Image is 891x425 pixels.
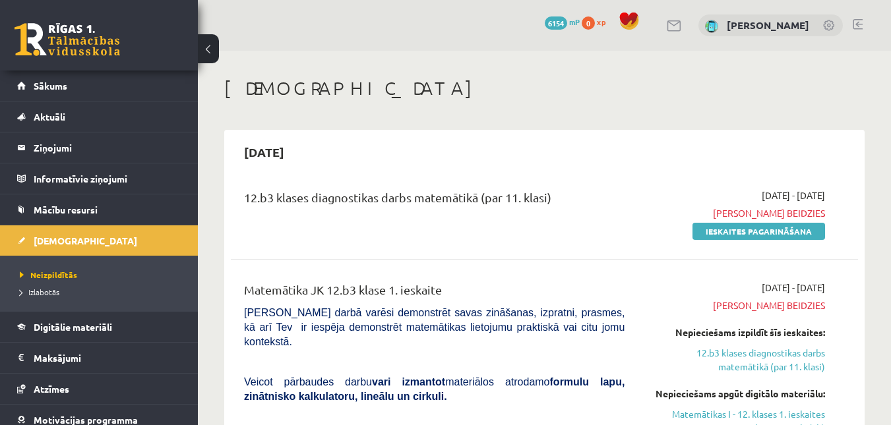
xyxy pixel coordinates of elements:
[244,376,625,402] b: formulu lapu, zinātnisko kalkulatoru, lineālu un cirkuli.
[644,387,825,401] div: Nepieciešams apgūt digitālo materiālu:
[244,376,625,402] span: Veicot pārbaudes darbu materiālos atrodamo
[34,80,67,92] span: Sākums
[17,312,181,342] a: Digitālie materiāli
[244,188,625,213] div: 12.b3 klases diagnostikas darbs matemātikā (par 11. klasi)
[244,281,625,305] div: Matemātika JK 12.b3 klase 1. ieskaite
[34,204,98,215] span: Mācību resursi
[34,321,112,333] span: Digitālie materiāli
[244,307,625,347] span: [PERSON_NAME] darbā varēsi demonstrēt savas zināšanas, izpratni, prasmes, kā arī Tev ir iespēja d...
[17,132,181,163] a: Ziņojumi
[727,18,809,32] a: [PERSON_NAME]
[705,20,718,33] img: Katrīna Šēnfelde
[231,136,297,167] h2: [DATE]
[17,225,181,256] a: [DEMOGRAPHIC_DATA]
[644,326,825,339] div: Nepieciešams izpildīt šīs ieskaites:
[34,343,181,373] legend: Maksājumi
[569,16,580,27] span: mP
[545,16,580,27] a: 6154 mP
[17,101,181,132] a: Aktuāli
[20,287,59,297] span: Izlabotās
[20,269,185,281] a: Neizpildītās
[15,23,120,56] a: Rīgas 1. Tālmācības vidusskola
[644,346,825,374] a: 12.b3 klases diagnostikas darbs matemātikā (par 11. klasi)
[762,188,825,202] span: [DATE] - [DATE]
[20,269,77,280] span: Neizpildītās
[582,16,595,30] span: 0
[17,71,181,101] a: Sākums
[34,235,137,246] span: [DEMOGRAPHIC_DATA]
[597,16,605,27] span: xp
[34,383,69,395] span: Atzīmes
[644,298,825,312] span: [PERSON_NAME] beidzies
[17,163,181,194] a: Informatīvie ziņojumi
[20,286,185,298] a: Izlabotās
[644,206,825,220] span: [PERSON_NAME] beidzies
[545,16,567,30] span: 6154
[17,374,181,404] a: Atzīmes
[17,343,181,373] a: Maksājumi
[34,132,181,163] legend: Ziņojumi
[762,281,825,295] span: [DATE] - [DATE]
[372,376,445,387] b: vari izmantot
[17,194,181,225] a: Mācību resursi
[34,163,181,194] legend: Informatīvie ziņojumi
[582,16,612,27] a: 0 xp
[224,77,865,99] h1: [DEMOGRAPHIC_DATA]
[692,223,825,240] a: Ieskaites pagarināšana
[34,111,65,123] span: Aktuāli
